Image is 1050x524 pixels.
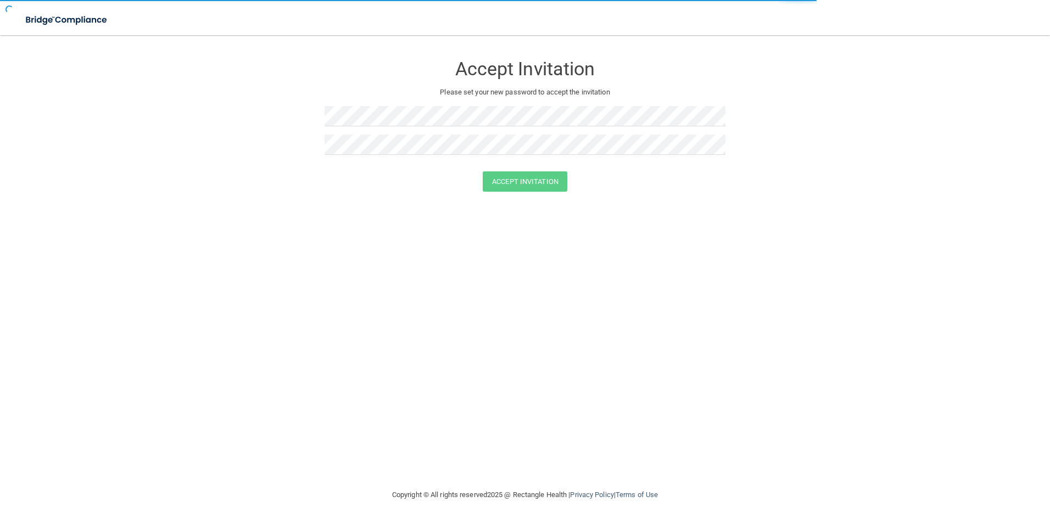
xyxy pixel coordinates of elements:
[333,86,717,99] p: Please set your new password to accept the invitation
[570,490,613,499] a: Privacy Policy
[483,171,567,192] button: Accept Invitation
[325,477,725,512] div: Copyright © All rights reserved 2025 @ Rectangle Health | |
[325,59,725,79] h3: Accept Invitation
[616,490,658,499] a: Terms of Use
[16,9,118,31] img: bridge_compliance_login_screen.278c3ca4.svg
